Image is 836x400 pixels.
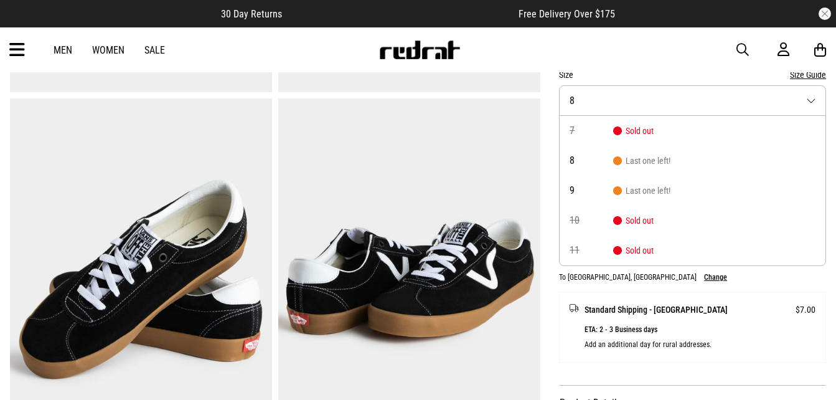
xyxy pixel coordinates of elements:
[585,302,728,317] span: Standard Shipping - [GEOGRAPHIC_DATA]
[613,126,654,136] span: Sold out
[796,302,815,317] span: $7.00
[92,44,124,56] a: Women
[221,8,282,20] span: 30 Day Returns
[570,245,613,255] span: 11
[559,85,826,116] button: 8
[570,216,613,226] span: 10
[704,273,727,282] button: Change
[519,8,615,20] span: Free Delivery Over $175
[10,5,47,42] button: Open LiveChat chat widget
[307,7,494,20] iframe: Customer reviews powered by Trustpilot
[570,156,613,166] span: 8
[570,186,613,196] span: 9
[613,245,654,255] span: Sold out
[54,44,72,56] a: Men
[613,156,670,166] span: Last one left!
[559,273,697,282] p: To [GEOGRAPHIC_DATA], [GEOGRAPHIC_DATA]
[613,216,654,226] span: Sold out
[144,44,165,56] a: Sale
[790,67,826,82] button: Size Guide
[570,126,613,136] span: 7
[570,95,575,107] span: 8
[585,322,815,352] p: ETA: 2 - 3 Business days Add an additional day for rural addresses.
[559,67,826,82] div: Size
[378,40,461,59] img: Redrat logo
[613,186,670,196] span: Last one left!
